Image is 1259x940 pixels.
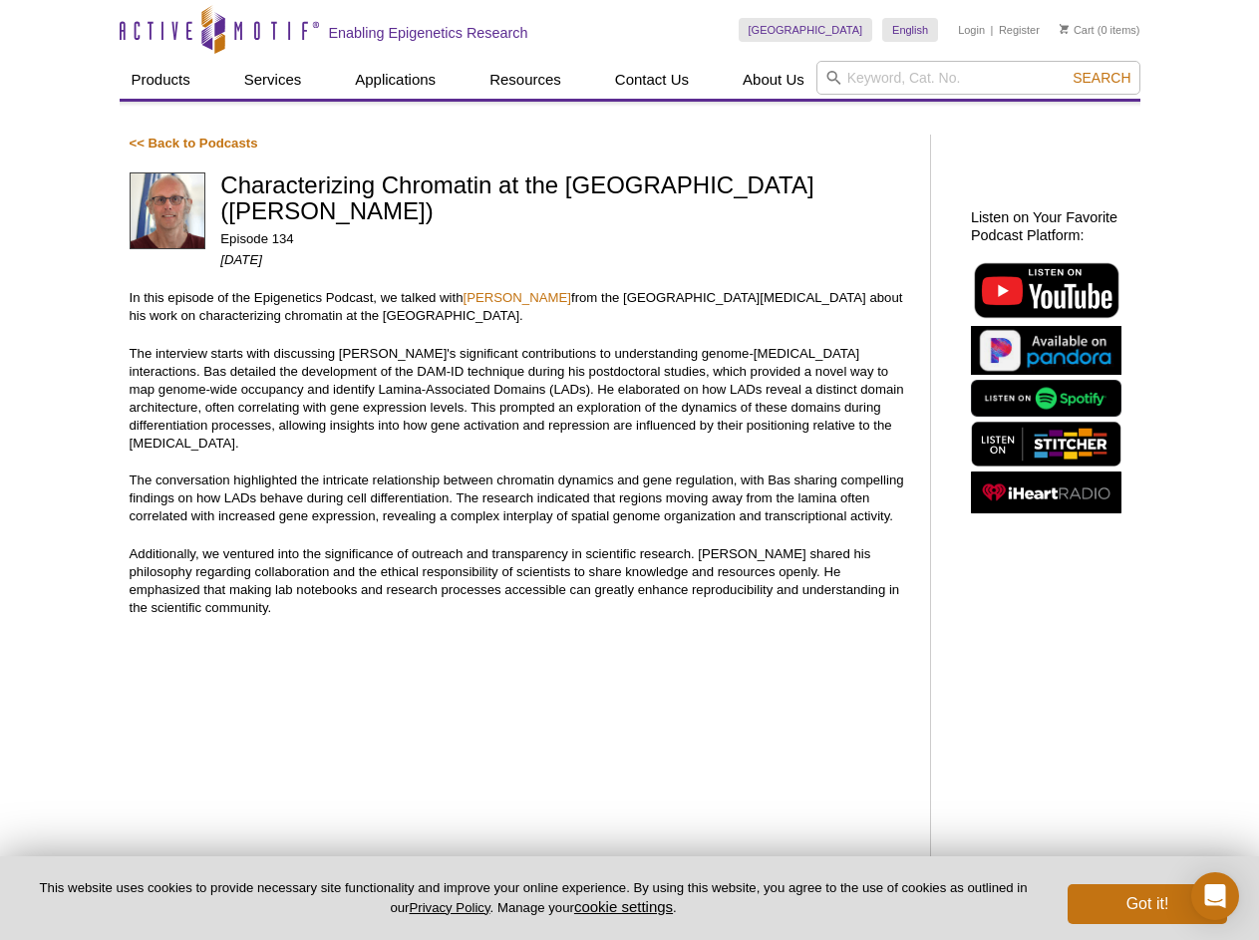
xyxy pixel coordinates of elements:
a: Applications [343,61,448,99]
h2: Enabling Epigenetics Research [329,24,528,42]
button: Search [1067,69,1136,87]
a: Login [958,23,985,37]
img: Listen on Spotify [971,380,1121,417]
a: English [882,18,938,42]
h2: Listen on Your Favorite Podcast Platform: [971,208,1130,244]
h1: Characterizing Chromatin at the [GEOGRAPHIC_DATA] ([PERSON_NAME]) [220,172,910,227]
a: Resources [477,61,573,99]
p: In this episode of the Epigenetics Podcast, we talked with from the [GEOGRAPHIC_DATA][MEDICAL_DAT... [130,289,910,325]
a: Products [120,61,202,99]
a: << Back to Podcasts [130,136,258,151]
img: Listen on YouTube [971,259,1121,321]
li: (0 items) [1060,18,1140,42]
p: Episode 134 [220,230,910,248]
a: Contact Us [603,61,701,99]
a: Register [999,23,1040,37]
img: Your Cart [1060,24,1069,34]
img: Listen on iHeartRadio [971,471,1121,514]
iframe: Characterizing Chromatin at the Nuclear Lamina (Bas van Steensel) [130,637,910,786]
a: Services [232,61,314,99]
li: | [991,18,994,42]
img: Listen on Stitcher [971,422,1121,467]
a: [PERSON_NAME] [464,290,571,305]
p: The conversation highlighted the intricate relationship between chromatin dynamics and gene regul... [130,471,910,525]
div: Open Intercom Messenger [1191,872,1239,920]
p: This website uses cookies to provide necessary site functionality and improve your online experie... [32,879,1035,917]
a: About Us [731,61,816,99]
img: Bas van Steensel [130,172,206,249]
button: cookie settings [574,898,673,915]
button: Got it! [1068,884,1227,924]
a: Privacy Policy [409,900,489,915]
em: [DATE] [220,252,262,267]
p: The interview starts with discussing [PERSON_NAME]'s significant contributions to understanding g... [130,345,910,453]
p: Additionally, we ventured into the significance of outreach and transparency in scientific resear... [130,545,910,617]
input: Keyword, Cat. No. [816,61,1140,95]
a: Cart [1060,23,1095,37]
img: Listen on Pandora [971,326,1121,375]
span: Search [1073,70,1130,86]
a: [GEOGRAPHIC_DATA] [739,18,873,42]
